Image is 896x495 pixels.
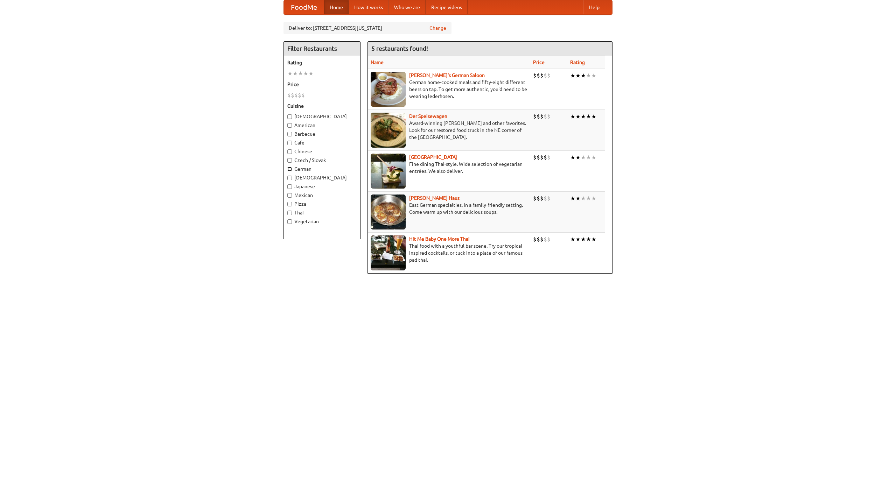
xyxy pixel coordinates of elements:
li: ★ [575,195,581,202]
li: $ [537,154,540,161]
a: [GEOGRAPHIC_DATA] [409,154,457,160]
input: American [287,123,292,128]
li: ★ [586,235,591,243]
a: Help [583,0,605,14]
label: Mexican [287,192,357,199]
p: Award-winning [PERSON_NAME] and other favorites. Look for our restored food truck in the NE corne... [371,120,527,141]
label: Pizza [287,200,357,207]
li: ★ [581,72,586,79]
li: $ [537,113,540,120]
li: $ [533,154,537,161]
label: [DEMOGRAPHIC_DATA] [287,113,357,120]
h5: Rating [287,59,357,66]
input: Mexican [287,193,292,198]
li: $ [544,235,547,243]
label: German [287,165,357,172]
input: Czech / Slovak [287,158,292,163]
label: American [287,122,357,129]
li: $ [547,235,551,243]
label: Cafe [287,139,357,146]
li: ★ [575,154,581,161]
ng-pluralize: 5 restaurants found! [371,45,428,52]
img: speisewagen.jpg [371,113,406,148]
li: ★ [570,113,575,120]
li: $ [533,72,537,79]
li: ★ [586,72,591,79]
a: Name [371,59,384,65]
img: esthers.jpg [371,72,406,107]
li: $ [537,72,540,79]
a: Change [429,24,446,31]
p: Thai food with a youthful bar scene. Try our tropical inspired cocktails, or tuck into a plate of... [371,242,527,263]
p: Fine dining Thai-style. Wide selection of vegetarian entrées. We also deliver. [371,161,527,175]
li: $ [287,91,291,99]
a: Who we are [388,0,426,14]
li: $ [547,195,551,202]
li: $ [301,91,305,99]
li: ★ [586,195,591,202]
li: $ [537,235,540,243]
b: [PERSON_NAME] Haus [409,195,460,201]
input: [DEMOGRAPHIC_DATA] [287,114,292,119]
label: Barbecue [287,130,357,137]
a: Price [533,59,545,65]
h5: Cuisine [287,102,357,109]
li: $ [291,91,294,99]
input: Thai [287,211,292,215]
li: ★ [581,195,586,202]
li: ★ [591,72,596,79]
li: $ [298,91,301,99]
h5: Price [287,81,357,88]
li: ★ [287,70,293,77]
h4: Filter Restaurants [284,42,360,56]
li: $ [544,195,547,202]
li: $ [547,72,551,79]
a: Home [324,0,349,14]
li: $ [547,154,551,161]
img: babythai.jpg [371,235,406,270]
img: kohlhaus.jpg [371,195,406,229]
li: ★ [570,195,575,202]
li: ★ [591,195,596,202]
li: $ [540,235,544,243]
li: $ [544,113,547,120]
input: [DEMOGRAPHIC_DATA] [287,176,292,180]
label: Thai [287,209,357,216]
li: ★ [591,113,596,120]
li: ★ [581,113,586,120]
input: Barbecue [287,132,292,136]
label: Vegetarian [287,218,357,225]
a: Recipe videos [426,0,468,14]
li: ★ [575,235,581,243]
li: ★ [581,235,586,243]
p: East German specialties, in a family-friendly setting. Come warm up with our delicious soups. [371,201,527,215]
a: Der Speisewagen [409,113,447,119]
li: ★ [586,113,591,120]
input: German [287,167,292,171]
li: ★ [303,70,308,77]
li: ★ [581,154,586,161]
li: $ [537,195,540,202]
li: $ [540,154,544,161]
li: $ [544,154,547,161]
li: $ [540,72,544,79]
li: $ [294,91,298,99]
img: satay.jpg [371,154,406,189]
input: Pizza [287,202,292,206]
li: ★ [293,70,298,77]
a: Hit Me Baby One More Thai [409,236,470,242]
li: ★ [298,70,303,77]
li: $ [540,195,544,202]
a: Rating [570,59,585,65]
li: ★ [586,154,591,161]
li: ★ [308,70,314,77]
li: ★ [575,72,581,79]
li: $ [533,235,537,243]
div: Deliver to: [STREET_ADDRESS][US_STATE] [283,22,451,34]
label: Japanese [287,183,357,190]
label: [DEMOGRAPHIC_DATA] [287,174,357,181]
label: Czech / Slovak [287,157,357,164]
